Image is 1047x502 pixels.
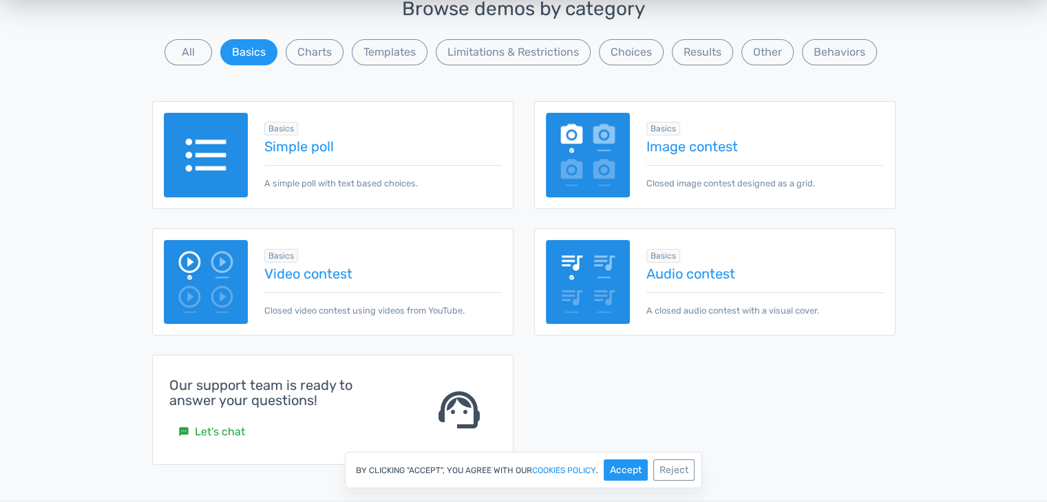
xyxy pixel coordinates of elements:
[546,240,631,325] img: audio-poll.png.webp
[646,122,680,135] span: Browse all in Basics
[646,165,883,190] p: Closed image contest designed as a grid.
[604,459,648,481] button: Accept
[802,39,877,65] button: Behaviors
[532,466,596,474] a: cookies policy
[169,419,254,445] a: smsLet's chat
[264,292,501,317] p: Closed video contest using videos from YouTube.
[672,39,733,65] button: Results
[165,39,212,65] button: All
[421,55,625,259] img: fruit-3246127_1920-500x500.jpg
[220,39,277,65] button: Basics
[436,39,591,65] button: Limitations & Restrictions
[667,269,725,282] span: Strawberry
[546,113,631,197] img: image-poll.png.webp
[636,55,840,259] img: strawberry-1180048_1920-500x500.jpg
[653,459,695,481] button: Reject
[345,452,702,488] div: By clicking "Accept", you agree with our .
[646,292,883,317] p: A closed audio contest with a visual cover.
[599,39,664,65] button: Choices
[741,39,794,65] button: Other
[207,28,840,44] p: Your favorite fruit?
[646,139,883,154] a: Image contest
[164,113,248,197] img: text-poll.png.webp
[286,39,343,65] button: Charts
[646,266,883,281] a: Audio contest
[169,378,401,408] h4: Our support team is ready to answer your questions!
[207,55,411,259] img: cereal-898073_1920-500x500.jpg
[646,249,680,263] span: Browse all in Basics
[237,269,277,282] span: Banana
[178,426,189,437] small: sms
[452,269,474,282] span: Kiwi
[164,240,248,325] img: video-poll.png.webp
[264,266,501,281] a: Video contest
[264,122,298,135] span: Browse all in Basics
[352,39,427,65] button: Templates
[434,385,484,435] span: support_agent
[264,165,501,190] p: A simple poll with text based choices.
[264,249,298,263] span: Browse all in Basics
[264,139,501,154] a: Simple poll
